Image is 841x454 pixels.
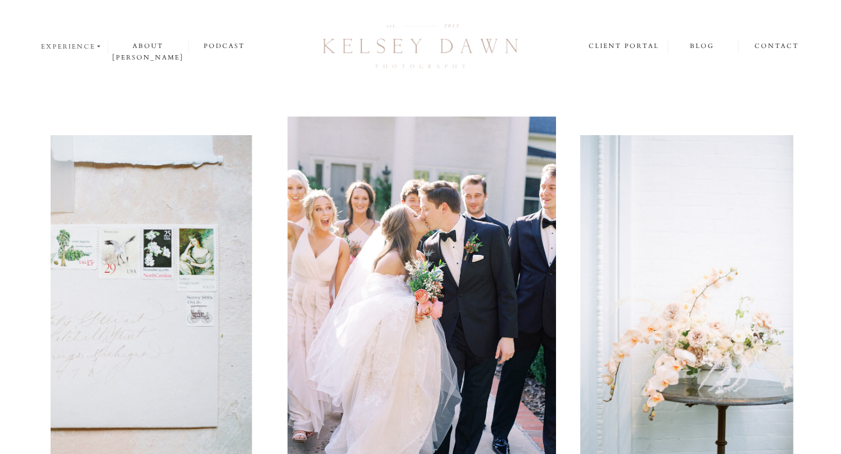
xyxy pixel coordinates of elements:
[41,41,103,53] a: experience
[667,40,737,53] a: blog
[589,40,661,54] a: client portal
[189,40,259,53] a: podcast
[108,40,188,53] a: about [PERSON_NAME]
[755,40,799,53] a: contact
